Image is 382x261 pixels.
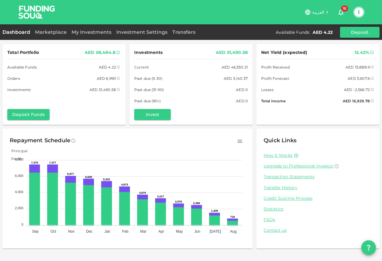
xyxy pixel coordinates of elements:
a: Dashboard [2,29,33,35]
a: Investment Settings [114,29,170,35]
a: Transaction Statements [264,174,372,180]
span: العربية [312,9,324,15]
a: Statistics [264,206,372,212]
tspan: Nov [68,229,75,234]
div: AED 5,140.37 [224,75,248,82]
tspan: Dec [86,229,93,234]
a: Upgrade to Professional Investor [264,163,372,169]
span: Profit Forecast [261,75,289,82]
div: Available Funds : [276,29,310,35]
span: Total Income [261,98,286,104]
button: 18 [335,6,347,18]
tspan: Jan [104,229,110,234]
div: AED 6,990 [97,75,116,82]
div: AED -2,566.72 [344,86,370,93]
div: AED 51,490.58 [89,86,116,93]
tspan: Aug [230,229,237,234]
button: Deposit [340,27,380,38]
span: Profit Received [261,64,290,70]
a: Marketplace [33,29,69,35]
div: AED 51,490.58 [216,49,248,56]
tspan: 4,000 [15,190,23,194]
tspan: May [176,229,183,234]
span: 18 [341,5,348,12]
tspan: 6,000 [15,174,23,178]
a: Transfers [170,29,198,35]
span: Investments [134,49,163,56]
span: Profit [7,157,22,161]
div: 12.42% [355,49,369,56]
div: Repayment Schedule [10,136,70,146]
span: Investments [7,86,31,93]
button: question [361,240,376,255]
a: Transfer History [264,185,372,191]
span: Upgrade to Professional Investor [264,163,334,169]
div: AED 16,929.78 [343,98,370,104]
span: Quick Links [264,137,296,144]
span: Net Yield (expected) [261,49,307,56]
button: I [354,8,363,17]
div: AED 4.22 [313,29,333,35]
span: Past due (5-30) [134,75,163,82]
button: Invest [134,109,171,120]
tspan: Jun [195,229,200,234]
div: AED 13,888.9 [345,64,370,70]
div: AED 5,607.6 [348,75,370,82]
span: Past due (90+) [134,98,161,104]
tspan: Sep [32,229,39,234]
tspan: Feb [122,229,128,234]
a: Contact us [264,227,372,233]
div: AED 46,350.21 [222,64,248,70]
a: How it Works [264,153,293,158]
span: Losses [261,86,274,93]
tspan: [DATE] [209,229,221,234]
a: My Investments [69,29,114,35]
tspan: Apr [159,229,164,234]
tspan: 2,000 [15,206,23,210]
div: AED 0 [236,98,248,104]
span: Available Funds [7,64,37,70]
span: Past due (31-90) [134,86,164,93]
tspan: Mar [140,229,146,234]
button: Deposit Funds [7,109,50,120]
span: Orders [7,75,20,82]
span: Principal [7,149,27,153]
div: AED 4.22 [99,64,116,70]
span: Current [134,64,149,70]
div: AED 0 [236,86,248,93]
tspan: 0 [21,223,23,226]
tspan: Oct [51,229,56,234]
tspan: 8,000 [15,157,23,161]
span: Total Portfolio [7,49,39,56]
a: FAQs [264,217,372,223]
div: AED 58,484.8 [85,49,115,56]
a: Credit Scoring Process [264,196,372,201]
